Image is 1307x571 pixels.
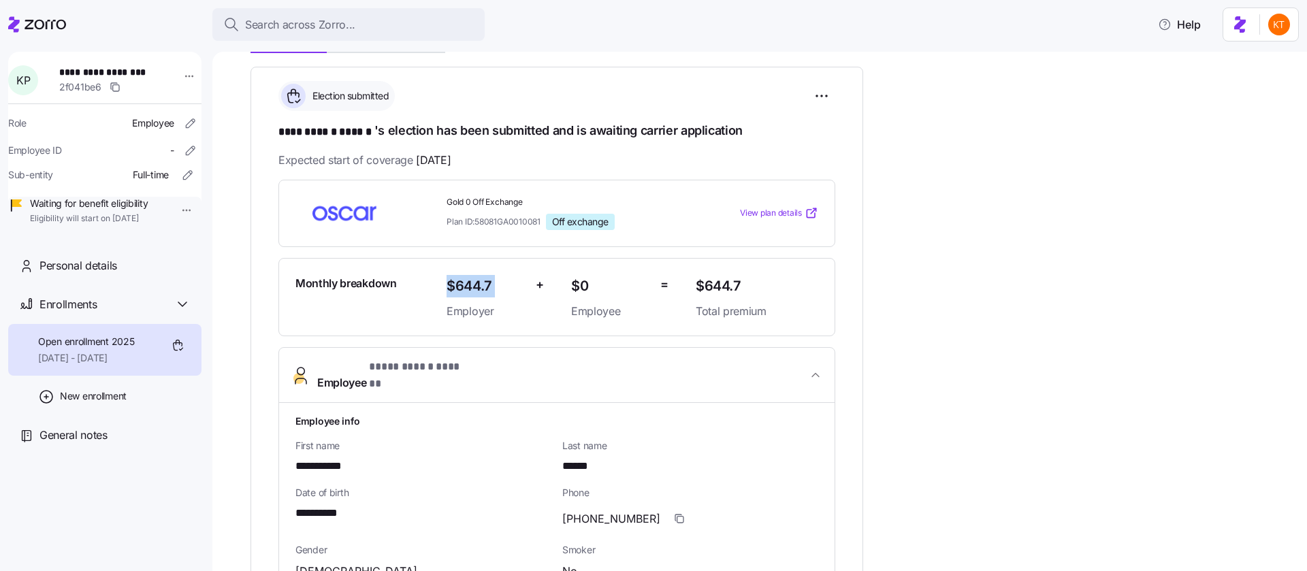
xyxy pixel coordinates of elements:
span: [DATE] [416,152,451,169]
span: Enrollments [39,296,97,313]
span: Employee [571,303,649,320]
span: View plan details [740,207,802,220]
span: $644.7 [696,275,818,297]
span: Employee [317,359,470,391]
span: Plan ID: 58081GA0010081 [447,216,540,227]
span: Help [1158,16,1201,33]
span: Smoker [562,543,818,557]
span: + [536,275,544,295]
span: Last name [562,439,818,453]
span: Phone [562,486,818,500]
span: Employer [447,303,525,320]
span: General notes [39,427,108,444]
span: Date of birth [295,486,551,500]
span: Full-time [133,168,169,182]
span: Employee ID [8,144,62,157]
span: Eligibility will start on [DATE] [30,213,148,225]
img: aad2ddc74cf02b1998d54877cdc71599 [1268,14,1290,35]
button: Search across Zorro... [212,8,485,41]
span: Gold 0 Off Exchange [447,197,685,208]
span: - [170,144,174,157]
span: First name [295,439,551,453]
a: View plan details [740,206,818,220]
span: 2f041be6 [59,80,101,94]
span: Open enrollment 2025 [38,335,134,348]
span: Off exchange [552,216,609,228]
span: Gender [295,543,551,557]
span: New enrollment [60,389,127,403]
span: Total premium [696,303,818,320]
span: Employee [132,116,174,130]
span: Waiting for benefit eligibility [30,197,148,210]
span: Personal details [39,257,117,274]
span: $0 [571,275,649,297]
img: Oscar [295,197,393,229]
span: Search across Zorro... [245,16,355,33]
button: Help [1147,11,1212,38]
span: [PHONE_NUMBER] [562,510,660,527]
span: Sub-entity [8,168,53,182]
span: $644.7 [447,275,525,297]
h1: 's election has been submitted and is awaiting carrier application [278,122,835,141]
span: = [660,275,668,295]
span: [DATE] - [DATE] [38,351,134,365]
span: Election submitted [308,89,389,103]
span: Expected start of coverage [278,152,451,169]
span: K P [16,75,30,86]
h1: Employee info [295,414,818,428]
span: Monthly breakdown [295,275,397,292]
span: Role [8,116,27,130]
